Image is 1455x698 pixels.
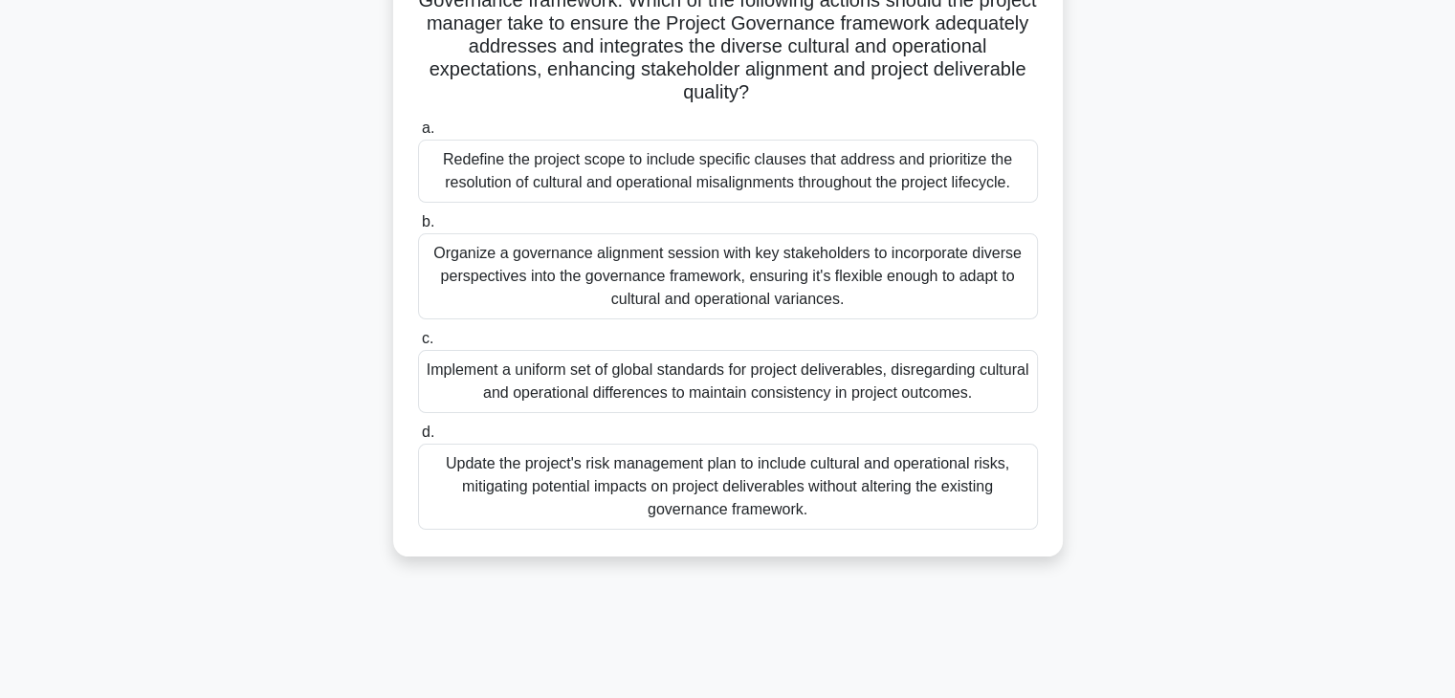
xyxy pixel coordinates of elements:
[422,330,433,346] span: c.
[418,233,1038,319] div: Organize a governance alignment session with key stakeholders to incorporate diverse perspectives...
[418,444,1038,530] div: Update the project's risk management plan to include cultural and operational risks, mitigating p...
[422,120,434,136] span: a.
[422,424,434,440] span: d.
[418,350,1038,413] div: Implement a uniform set of global standards for project deliverables, disregarding cultural and o...
[418,140,1038,203] div: Redefine the project scope to include specific clauses that address and prioritize the resolution...
[422,213,434,229] span: b.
